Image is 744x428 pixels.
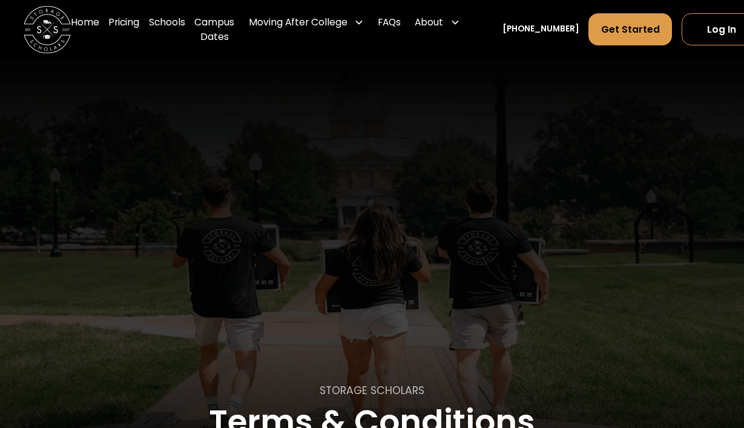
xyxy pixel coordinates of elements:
div: Moving After College [244,6,369,39]
div: Moving After College [249,15,347,29]
a: Get Started [588,13,672,45]
img: Storage Scholars main logo [24,6,71,53]
a: Home [71,6,99,53]
div: About [410,6,465,39]
p: STORAGE SCHOLARS [320,383,424,398]
a: [PHONE_NUMBER] [502,23,579,35]
div: About [415,15,443,29]
a: Schools [149,6,185,53]
a: Pricing [108,6,139,53]
a: FAQs [378,6,401,53]
a: home [24,6,71,53]
a: Campus Dates [194,6,234,53]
